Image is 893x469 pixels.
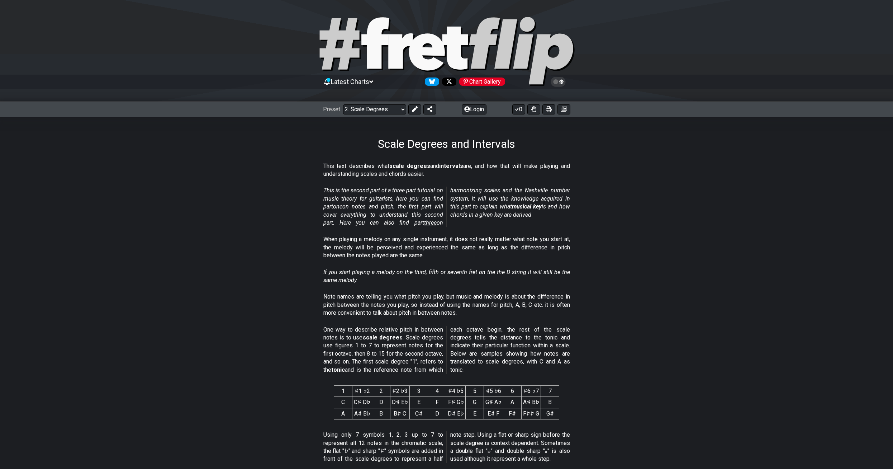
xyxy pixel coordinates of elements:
th: ♯4 ♭5 [446,386,466,397]
td: C [334,397,352,408]
em: If you start playing a melody on the third, fifth or seventh fret on the the D string it will sti... [323,269,570,283]
span: Toggle light / dark theme [554,79,562,85]
td: B♯ C [390,408,410,419]
button: Print [542,104,555,114]
td: E [410,397,428,408]
span: one [333,203,342,210]
p: Note names are telling you what pitch you play, but music and melody is about the difference in p... [323,293,570,317]
span: three [424,219,437,226]
td: A [334,408,352,419]
button: Share Preset [423,104,436,114]
th: ♯6 ♭7 [522,386,541,397]
em: This is the second part of a three part tutorial on music theory for guitarists, here you can fin... [323,187,570,226]
td: C♯ [410,408,428,419]
td: E♯ F [484,408,503,419]
th: 4 [428,386,446,397]
td: D♯ E♭ [446,408,466,419]
th: ♯5 ♭6 [484,386,503,397]
td: F♯♯ G [522,408,541,419]
td: F♯ G♭ [446,397,466,408]
span: Preset [323,106,340,113]
span: Latest Charts [331,78,369,85]
button: Toggle Dexterity for all fretkits [527,104,540,114]
strong: musical key [512,203,542,210]
th: 1 [334,386,352,397]
td: D [372,397,390,408]
p: Using only 7 symbols 1, 2, 3 up to 7 to represent all 12 notes in the chromatic scale, the flat "... [323,431,570,463]
td: G [466,397,484,408]
td: B [541,397,559,408]
td: C♯ D♭ [352,397,372,408]
button: Login [462,104,486,114]
strong: tonic [331,366,345,373]
td: F♯ [503,408,522,419]
a: Follow #fretflip at Bluesky [422,78,439,86]
button: 0 [512,104,525,114]
a: Follow #fretflip at X [439,78,456,86]
th: ♯2 ♭3 [390,386,410,397]
p: When playing a melody on any single instrument, it does not really matter what note you start at,... [323,235,570,259]
td: D [428,408,446,419]
th: 6 [503,386,522,397]
th: ♯1 ♭2 [352,386,372,397]
strong: scale degrees [363,334,403,341]
th: 2 [372,386,390,397]
p: This text describes what and are, and how that will make playing and understanding scales and cho... [323,162,570,178]
h1: Scale Degrees and Intervals [378,137,515,151]
td: D♯ E♭ [390,397,410,408]
select: Preset [343,104,406,114]
strong: scale degrees [389,163,430,169]
td: A♯ B♭ [352,408,372,419]
td: B [372,408,390,419]
td: E [466,408,484,419]
th: 5 [466,386,484,397]
td: F [428,397,446,408]
td: G♯ [541,408,559,419]
td: A♯ B♭ [522,397,541,408]
td: G♯ A♭ [484,397,503,408]
button: Edit Preset [408,104,421,114]
a: #fretflip at Pinterest [456,78,505,86]
p: One way to describe relative pitch in between notes is to use . Scale degrees use figures 1 to 7 ... [323,326,570,374]
div: Chart Gallery [459,78,505,86]
th: 7 [541,386,559,397]
td: A [503,397,522,408]
th: 3 [410,386,428,397]
button: Create image [557,104,570,114]
strong: intervals [439,163,463,169]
